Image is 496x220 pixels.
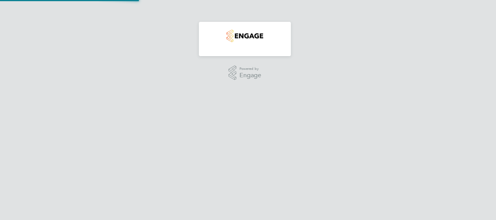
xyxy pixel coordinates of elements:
[239,72,261,79] span: Engage
[227,30,263,42] img: countryside-properties-logo-retina.png
[208,30,282,42] a: Go to home page
[199,22,291,56] nav: Main navigation
[229,66,262,80] a: Powered byEngage
[239,66,261,72] span: Powered by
